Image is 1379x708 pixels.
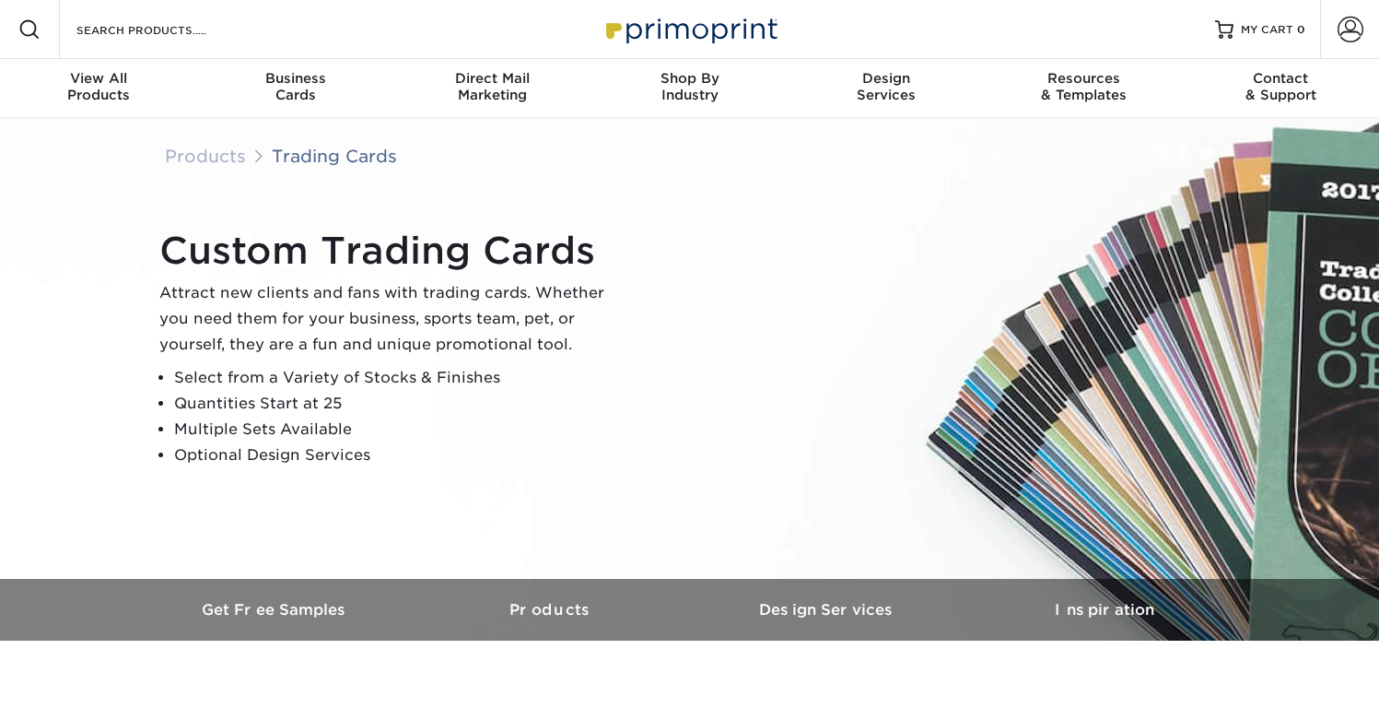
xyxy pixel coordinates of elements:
[690,601,966,619] h3: Design Services
[75,18,254,41] input: SEARCH PRODUCTS.....
[985,70,1182,87] span: Resources
[197,70,394,87] span: Business
[197,70,394,103] div: Cards
[788,70,985,87] span: Design
[414,601,690,619] h3: Products
[137,601,414,619] h3: Get Free Samples
[394,70,591,103] div: Marketing
[394,70,591,87] span: Direct Mail
[591,70,789,87] span: Shop By
[985,59,1182,118] a: Resources& Templates
[1182,70,1379,87] span: Contact
[985,70,1182,103] div: & Templates
[591,59,789,118] a: Shop ByIndustry
[414,579,690,641] a: Products
[690,579,966,641] a: Design Services
[1182,70,1379,103] div: & Support
[174,391,620,417] li: Quantities Start at 25
[966,601,1243,619] h3: Inspiration
[788,70,985,103] div: Services
[174,365,620,391] li: Select from a Variety of Stocks & Finishes
[598,9,782,49] img: Primoprint
[165,146,246,166] a: Products
[197,59,394,118] a: BusinessCards
[1182,59,1379,118] a: Contact& Support
[591,70,789,103] div: Industry
[137,579,414,641] a: Get Free Samples
[272,146,397,166] a: Trading Cards
[394,59,591,118] a: Direct MailMarketing
[174,417,620,442] li: Multiple Sets Available
[174,442,620,468] li: Optional Design Services
[1241,22,1293,38] span: MY CART
[788,59,985,118] a: DesignServices
[159,280,620,358] p: Attract new clients and fans with trading cards. Whether you need them for your business, sports ...
[159,229,620,273] h1: Custom Trading Cards
[966,579,1243,641] a: Inspiration
[1297,23,1305,36] span: 0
